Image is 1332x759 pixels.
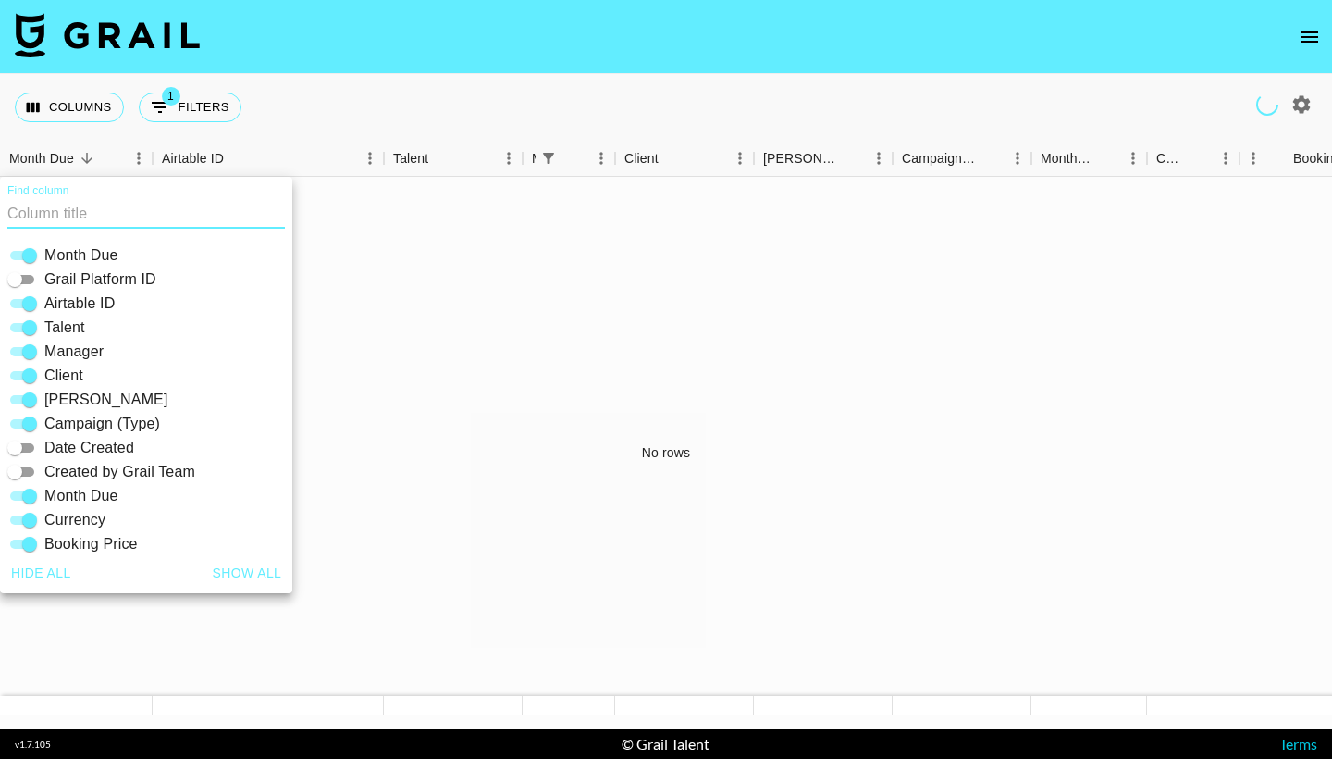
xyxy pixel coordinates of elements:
button: Show all [205,556,290,591]
div: Booker [754,141,893,177]
span: Month Due [44,244,118,267]
button: Menu [356,144,384,172]
span: Client [44,365,83,387]
div: Airtable ID [162,141,224,177]
div: Client [615,141,754,177]
button: Menu [495,144,523,172]
div: Currency [1147,141,1239,177]
input: Column title [7,199,285,229]
span: Created by Grail Team [44,461,195,483]
span: Month Due [44,485,118,507]
div: Talent [384,141,523,177]
button: Menu [125,144,153,172]
div: © Grail Talent [622,735,709,753]
span: Grail Platform ID [44,268,156,291]
div: Campaign (Type) [902,141,978,177]
button: Sort [1186,145,1212,171]
div: Currency [1156,141,1186,177]
div: Month Due [1041,141,1093,177]
button: Sort [839,145,865,171]
button: Sort [1267,145,1293,171]
button: Sort [74,145,100,171]
div: Manager [532,141,536,177]
a: Terms [1279,735,1317,753]
span: Campaign (Type) [44,413,160,435]
span: Refreshing users, talent, clients, campaigns, managers... [1252,90,1282,119]
div: Manager [523,141,615,177]
button: Select columns [15,93,124,122]
div: Campaign (Type) [893,141,1031,177]
button: Sort [978,145,1004,171]
span: [PERSON_NAME] [44,389,168,411]
button: Show filters [536,145,561,171]
span: Booking Price [44,533,138,555]
button: Menu [1212,144,1239,172]
button: Sort [561,145,587,171]
span: Manager [44,341,104,363]
button: Show filters [139,93,241,122]
button: Hide all [4,556,79,591]
button: Menu [865,144,893,172]
span: Talent [44,317,85,339]
button: Menu [1004,144,1031,172]
div: v 1.7.105 [15,739,51,751]
button: Sort [659,145,684,171]
div: Client [624,141,659,177]
span: 1 [162,87,180,106]
span: Airtable ID [44,292,115,315]
div: 1 active filter [536,145,561,171]
img: Grail Talent [15,13,200,57]
button: Menu [726,144,754,172]
button: Sort [224,145,250,171]
button: open drawer [1291,19,1328,56]
div: Airtable ID [153,141,384,177]
div: Month Due [9,141,74,177]
button: Menu [1239,144,1267,172]
label: Find column [7,183,69,199]
button: Menu [587,144,615,172]
span: Date Created [44,437,134,459]
span: Currency [44,509,105,531]
button: Sort [428,145,454,171]
div: Talent [393,141,428,177]
div: Month Due [1031,141,1147,177]
button: Sort [1093,145,1119,171]
button: Menu [1119,144,1147,172]
div: [PERSON_NAME] [763,141,839,177]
